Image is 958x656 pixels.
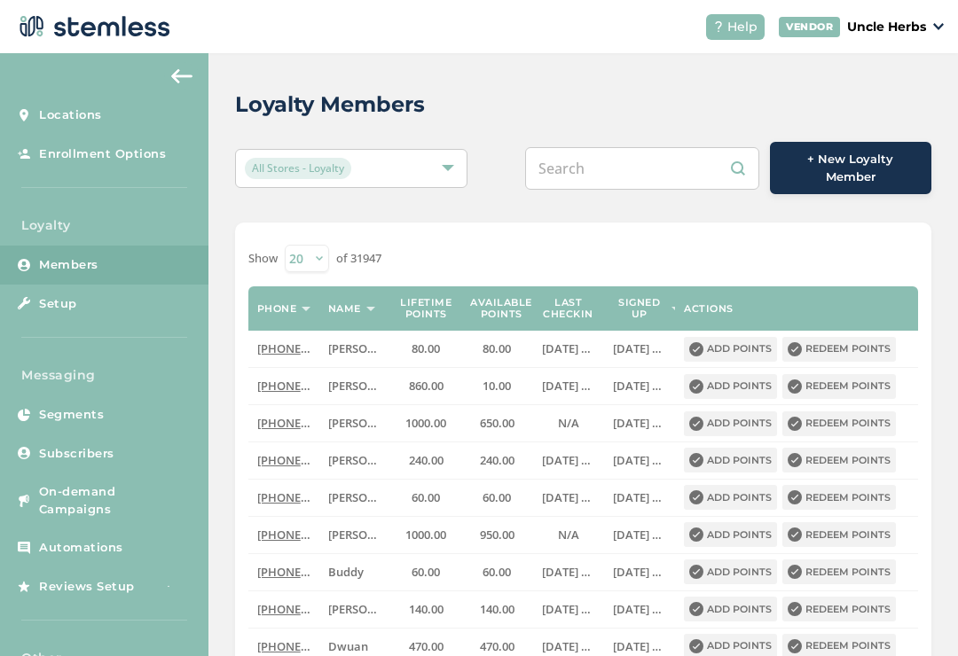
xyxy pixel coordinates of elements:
[470,639,523,654] label: 470.00
[542,378,625,394] span: [DATE] 21:35:13
[257,378,359,394] span: [PHONE_NUMBER]
[399,341,452,356] label: 80.00
[14,9,170,44] img: logo-dark-0685b13c.svg
[257,452,359,468] span: [PHONE_NUMBER]
[257,527,310,543] label: (503) 332-4545
[470,379,523,394] label: 10.00
[328,378,419,394] span: [PERSON_NAME]
[399,453,452,468] label: 240.00
[248,250,278,268] label: Show
[779,17,840,37] div: VENDOR
[470,341,523,356] label: 80.00
[399,527,452,543] label: 1000.00
[399,379,452,394] label: 860.00
[328,452,419,468] span: [PERSON_NAME]
[257,341,310,356] label: (602) 758-1100
[399,297,452,320] label: Lifetime points
[684,485,777,510] button: Add points
[869,571,958,656] iframe: Chat Widget
[613,602,666,617] label: 2024-04-08 04:01:12
[328,565,381,580] label: Buddy
[257,638,359,654] span: [PHONE_NUMBER]
[257,565,310,580] label: (907) 978-4145
[684,337,777,362] button: Add points
[613,415,696,431] span: [DATE] 18:08:04
[613,565,666,580] label: 2024-04-08 08:07:08
[847,18,926,36] p: Uncle Herbs
[542,638,625,654] span: [DATE] 05:36:58
[39,256,98,274] span: Members
[409,452,444,468] span: 240.00
[412,564,440,580] span: 60.00
[39,483,191,518] span: On-demand Campaigns
[399,565,452,580] label: 60.00
[470,565,523,580] label: 60.00
[558,527,579,543] span: N/A
[784,151,917,185] span: + New Loyalty Member
[613,379,666,394] label: 2024-04-05 02:50:02
[675,286,918,331] th: Actions
[409,601,444,617] span: 140.00
[328,602,381,617] label: Jerry
[483,378,511,394] span: 10.00
[613,297,666,320] label: Signed up
[782,411,896,436] button: Redeem points
[558,415,579,431] span: N/A
[257,303,297,315] label: Phone
[39,539,123,557] span: Automations
[257,453,310,468] label: (816) 665-3356
[782,559,896,584] button: Redeem points
[782,485,896,510] button: Redeem points
[613,453,666,468] label: 2024-04-04 18:08:11
[328,416,381,431] label: Brian ↔️ Shen
[257,379,310,394] label: (907) 830-9223
[613,340,696,356] span: [DATE] 02:50:01
[235,89,425,121] h2: Loyalty Members
[328,415,465,431] span: [PERSON_NAME] ↔️ Shen
[782,448,896,472] button: Redeem points
[257,602,310,617] label: (907) 310-5352
[257,527,359,543] span: [PHONE_NUMBER]
[470,297,532,320] label: Available points
[684,559,777,584] button: Add points
[613,341,666,356] label: 2024-04-05 02:50:01
[399,416,452,431] label: 1000.00
[483,564,511,580] span: 60.00
[613,527,666,543] label: 2024-04-04 18:08:12
[542,602,595,617] label: 2024-08-13 22:01:09
[613,490,666,505] label: 2024-04-04 19:20:14
[245,158,351,179] span: All Stores - Loyalty
[257,340,359,356] span: [PHONE_NUMBER]
[613,527,696,543] span: [DATE] 18:08:12
[684,597,777,621] button: Add points
[782,337,896,362] button: Redeem points
[399,602,452,617] label: 140.00
[328,340,428,356] span: [PERSON_NAME] d
[328,527,381,543] label: Koushi Sunder
[470,453,523,468] label: 240.00
[409,638,444,654] span: 470.00
[613,564,696,580] span: [DATE] 08:07:08
[613,452,696,468] span: [DATE] 18:08:11
[257,489,359,505] span: [PHONE_NUMBER]
[470,527,523,543] label: 950.00
[399,639,452,654] label: 470.00
[770,142,931,194] button: + New Loyalty Member
[328,639,381,654] label: Dwuan
[542,297,595,320] label: Last checkin
[684,522,777,547] button: Add points
[613,638,696,654] span: [DATE] 05:32:02
[412,340,440,356] span: 80.00
[470,602,523,617] label: 140.00
[782,374,896,399] button: Redeem points
[542,416,595,431] label: N/A
[483,489,511,505] span: 60.00
[684,448,777,472] button: Add points
[409,378,444,394] span: 860.00
[39,295,77,313] span: Setup
[613,416,666,431] label: 2024-04-04 18:08:04
[542,340,625,356] span: [DATE] 21:38:49
[328,601,419,617] span: [PERSON_NAME]
[470,490,523,505] label: 60.00
[480,527,514,543] span: 950.00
